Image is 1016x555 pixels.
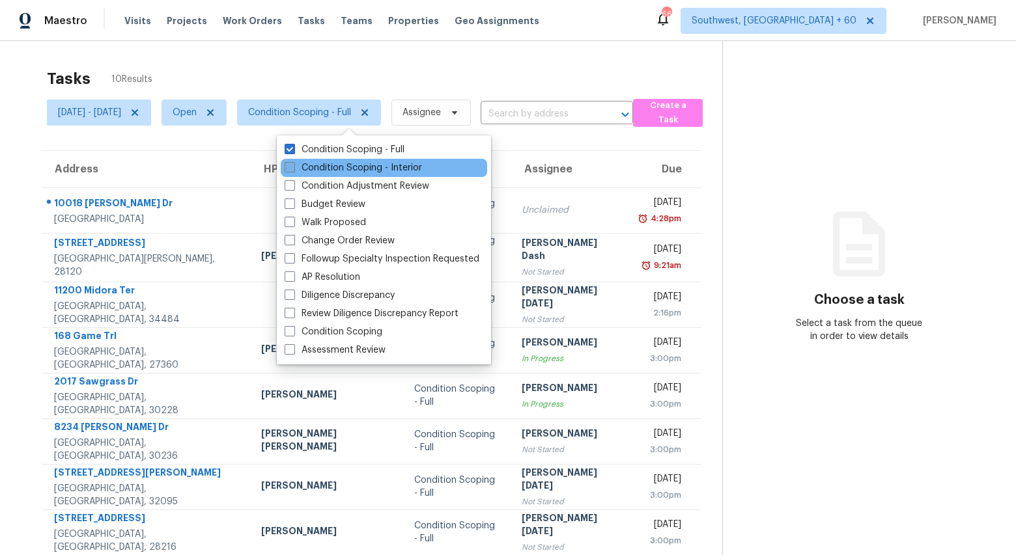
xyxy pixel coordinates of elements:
[285,325,382,338] label: Condition Scoping
[641,489,682,502] div: 3:00pm
[522,352,620,365] div: In Progress
[54,528,240,554] div: [GEOGRAPHIC_DATA], [GEOGRAPHIC_DATA], 28216
[402,106,441,119] span: Assignee
[522,204,620,217] div: Unclaimed
[341,14,373,27] span: Teams
[522,236,620,265] div: [PERSON_NAME] Dash
[638,212,648,225] img: Overdue Alarm Icon
[692,14,856,27] span: Southwest, [GEOGRAPHIC_DATA] + 60
[54,329,240,345] div: 168 Game Trl
[641,534,682,547] div: 3:00pm
[522,265,620,278] div: Not Started
[285,143,404,156] label: Condition Scoping - Full
[641,352,682,365] div: 3:00pm
[285,271,360,284] label: AP Resolution
[54,420,240,437] div: 8234 [PERSON_NAME] Dr
[522,466,620,495] div: [PERSON_NAME][DATE]
[414,428,501,454] div: Condition Scoping - Full
[54,482,240,508] div: [GEOGRAPHIC_DATA], [GEOGRAPHIC_DATA], 32095
[54,375,240,391] div: 2017 Sawgrass Dr
[285,161,422,174] label: Condition Scoping - Interior
[641,336,682,352] div: [DATE]
[648,212,681,225] div: 4:28pm
[261,249,393,265] div: [PERSON_NAME]
[54,300,240,326] div: [GEOGRAPHIC_DATA], [GEOGRAPHIC_DATA], 34484
[640,98,696,128] span: Create a Task
[641,443,682,456] div: 3:00pm
[641,518,682,534] div: [DATE]
[58,106,121,119] span: [DATE] - [DATE]
[641,290,682,306] div: [DATE]
[285,198,365,211] label: Budget Review
[124,14,151,27] span: Visits
[522,284,620,313] div: [PERSON_NAME][DATE]
[248,106,351,119] span: Condition Scoping - Full
[298,16,325,25] span: Tasks
[54,284,240,300] div: 11200 Midora Ter
[918,14,996,27] span: [PERSON_NAME]
[651,259,681,272] div: 9:21am
[285,344,386,357] label: Assessment Review
[641,243,682,259] div: [DATE]
[285,234,395,247] label: Change Order Review
[42,151,251,187] th: Address
[522,313,620,326] div: Not Started
[261,524,393,541] div: [PERSON_NAME]
[54,252,240,278] div: [GEOGRAPHIC_DATA][PERSON_NAME], 28120
[54,345,240,372] div: [GEOGRAPHIC_DATA], [GEOGRAPHIC_DATA], 27360
[414,474,501,500] div: Condition Scoping - Full
[47,72,91,85] h2: Tasks
[522,427,620,443] div: [PERSON_NAME]
[167,14,207,27] span: Projects
[54,466,240,482] div: [STREET_ADDRESS][PERSON_NAME]
[261,388,393,404] div: [PERSON_NAME]
[522,511,620,541] div: [PERSON_NAME][DATE]
[522,398,620,411] div: In Progress
[54,236,240,252] div: [STREET_ADDRESS]
[641,306,682,319] div: 2:16pm
[54,391,240,417] div: [GEOGRAPHIC_DATA], [GEOGRAPHIC_DATA], 30228
[54,437,240,463] div: [GEOGRAPHIC_DATA], [GEOGRAPHIC_DATA], 30236
[173,106,197,119] span: Open
[511,151,630,187] th: Assignee
[522,381,620,398] div: [PERSON_NAME]
[261,342,393,359] div: [PERSON_NAME]
[261,479,393,495] div: [PERSON_NAME]
[616,105,634,124] button: Open
[54,213,240,226] div: [GEOGRAPHIC_DATA]
[54,196,240,213] div: 10018 [PERSON_NAME] Dr
[54,511,240,528] div: [STREET_ADDRESS]
[261,427,393,456] div: [PERSON_NAME] [PERSON_NAME]
[641,427,682,443] div: [DATE]
[285,252,479,265] label: Followup Specialty Inspection Requested
[481,104,597,124] input: Search by address
[641,381,682,398] div: [DATE]
[522,443,620,456] div: Not Started
[522,541,620,554] div: Not Started
[251,151,404,187] th: HPM
[630,151,702,187] th: Due
[285,307,459,320] label: Review Diligence Discrepancy Report
[455,14,539,27] span: Geo Assignments
[388,14,439,27] span: Properties
[285,180,429,193] label: Condition Adjustment Review
[111,73,152,86] span: 10 Results
[414,519,501,545] div: Condition Scoping - Full
[814,293,905,306] h3: Choose a task
[641,398,682,411] div: 3:00pm
[641,472,682,489] div: [DATE]
[522,336,620,352] div: [PERSON_NAME]
[223,14,282,27] span: Work Orders
[285,289,395,302] label: Diligence Discrepancy
[641,259,651,272] img: Overdue Alarm Icon
[44,14,87,27] span: Maestro
[662,8,671,21] div: 666
[522,495,620,508] div: Not Started
[641,196,682,212] div: [DATE]
[285,216,366,229] label: Walk Proposed
[633,99,703,127] button: Create a Task
[414,383,501,409] div: Condition Scoping - Full
[791,317,927,343] div: Select a task from the queue in order to view details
